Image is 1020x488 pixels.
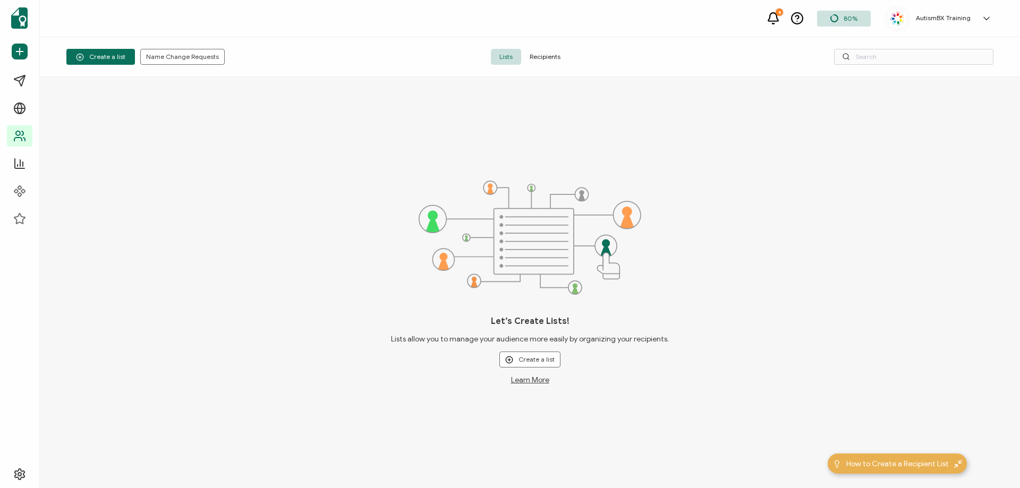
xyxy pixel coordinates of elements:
span: Name Change Requests [146,54,219,60]
span: Create a list [505,356,555,364]
iframe: Chat Widget [967,437,1020,488]
button: Name Change Requests [140,49,225,65]
h5: AutismBX Training [916,14,971,22]
div: 9 [776,8,783,16]
input: Search [834,49,993,65]
span: Recipients [521,49,569,65]
img: lists.svg [419,181,641,295]
button: Create a list [499,352,560,367]
img: minimize-icon.svg [954,460,962,468]
span: Lists allow you to manage your audience more easily by organizing your recipients. [377,335,683,344]
button: Create a list [66,49,135,65]
img: 55acd4ea-2246-4d5a-820f-7ee15f166b00.jpg [889,11,905,27]
a: Learn More [511,375,549,384]
h1: Let’s Create Lists! [491,316,569,327]
img: sertifier-logomark-colored.svg [11,7,28,29]
span: 80% [844,14,857,22]
span: Create a list [76,53,125,61]
span: Lists [491,49,521,65]
span: How to Create a Recipient List [846,458,949,469]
